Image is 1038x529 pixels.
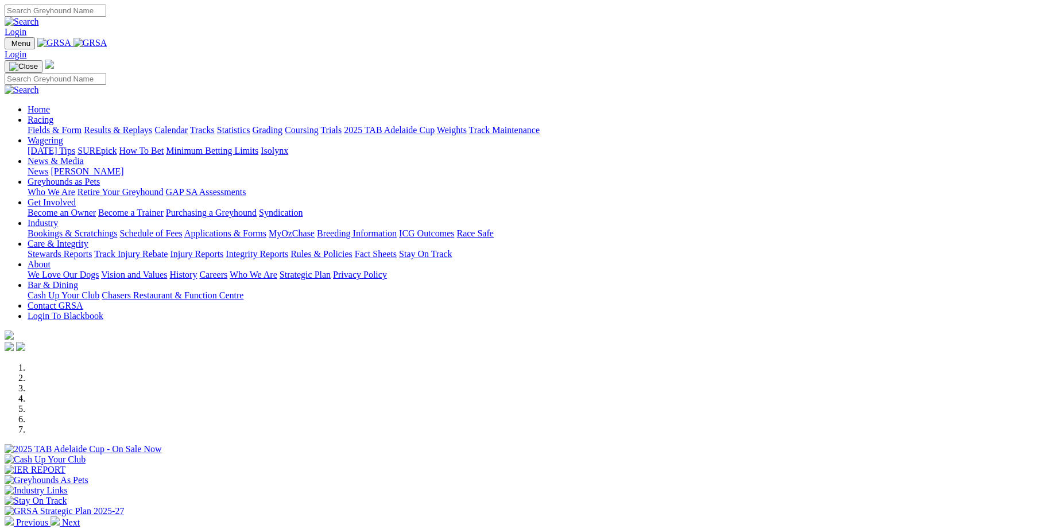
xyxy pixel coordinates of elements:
a: GAP SA Assessments [166,187,246,197]
div: Bar & Dining [28,290,1033,301]
img: chevron-right-pager-white.svg [51,516,60,526]
a: Industry [28,218,58,228]
img: logo-grsa-white.png [45,60,54,69]
a: 2025 TAB Adelaide Cup [344,125,435,135]
a: History [169,270,197,279]
a: Calendar [154,125,188,135]
a: News [28,166,48,176]
a: Careers [199,270,227,279]
img: twitter.svg [16,342,25,351]
a: Bar & Dining [28,280,78,290]
a: MyOzChase [269,228,315,238]
a: Breeding Information [317,228,397,238]
a: Applications & Forms [184,228,266,238]
a: Injury Reports [170,249,223,259]
img: Industry Links [5,485,68,496]
a: Track Maintenance [469,125,540,135]
a: We Love Our Dogs [28,270,99,279]
span: Previous [16,518,48,527]
div: Get Involved [28,208,1033,218]
a: Retire Your Greyhound [78,187,164,197]
a: Vision and Values [101,270,167,279]
a: Racing [28,115,53,125]
a: Isolynx [261,146,288,155]
div: News & Media [28,166,1033,177]
a: Care & Integrity [28,239,88,248]
button: Toggle navigation [5,37,35,49]
span: Menu [11,39,30,48]
a: Login [5,27,26,37]
a: Integrity Reports [226,249,288,259]
a: Next [51,518,80,527]
a: Who We Are [230,270,277,279]
div: Racing [28,125,1033,135]
span: Next [62,518,80,527]
a: Privacy Policy [333,270,387,279]
img: GRSA Strategic Plan 2025-27 [5,506,124,516]
div: Care & Integrity [28,249,1033,259]
a: [PERSON_NAME] [51,166,123,176]
a: Purchasing a Greyhound [166,208,257,217]
a: Tracks [190,125,215,135]
a: Statistics [217,125,250,135]
a: Weights [437,125,467,135]
a: Stay On Track [399,249,452,259]
a: Who We Are [28,187,75,197]
img: logo-grsa-white.png [5,330,14,340]
a: Trials [320,125,342,135]
a: Chasers Restaurant & Function Centre [102,290,243,300]
div: About [28,270,1033,280]
a: How To Bet [119,146,164,155]
a: Wagering [28,135,63,145]
input: Search [5,5,106,17]
a: Grading [253,125,282,135]
button: Toggle navigation [5,60,42,73]
a: Minimum Betting Limits [166,146,258,155]
a: Contact GRSA [28,301,83,310]
div: Greyhounds as Pets [28,187,1033,197]
img: GRSA [37,38,71,48]
img: facebook.svg [5,342,14,351]
img: Greyhounds As Pets [5,475,88,485]
a: Get Involved [28,197,76,207]
a: Become an Owner [28,208,96,217]
a: Login To Blackbook [28,311,103,321]
img: IER REPORT [5,465,65,475]
a: Cash Up Your Club [28,290,99,300]
a: Become a Trainer [98,208,164,217]
a: Fact Sheets [355,249,397,259]
a: Previous [5,518,51,527]
a: Greyhounds as Pets [28,177,100,186]
a: Strategic Plan [280,270,331,279]
a: Bookings & Scratchings [28,228,117,238]
img: Close [9,62,38,71]
a: Fields & Form [28,125,82,135]
div: Industry [28,228,1033,239]
img: chevron-left-pager-white.svg [5,516,14,526]
a: Stewards Reports [28,249,92,259]
a: News & Media [28,156,84,166]
img: Search [5,17,39,27]
a: ICG Outcomes [399,228,454,238]
img: Cash Up Your Club [5,454,86,465]
a: About [28,259,51,269]
a: [DATE] Tips [28,146,75,155]
a: Rules & Policies [291,249,353,259]
div: Wagering [28,146,1033,156]
img: Search [5,85,39,95]
a: Results & Replays [84,125,152,135]
a: Coursing [285,125,319,135]
a: Schedule of Fees [119,228,182,238]
img: Stay On Track [5,496,67,506]
a: Track Injury Rebate [94,249,168,259]
a: SUREpick [78,146,117,155]
a: Race Safe [456,228,493,238]
input: Search [5,73,106,85]
img: 2025 TAB Adelaide Cup - On Sale Now [5,444,162,454]
a: Syndication [259,208,303,217]
img: GRSA [73,38,107,48]
a: Home [28,104,50,114]
a: Login [5,49,26,59]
